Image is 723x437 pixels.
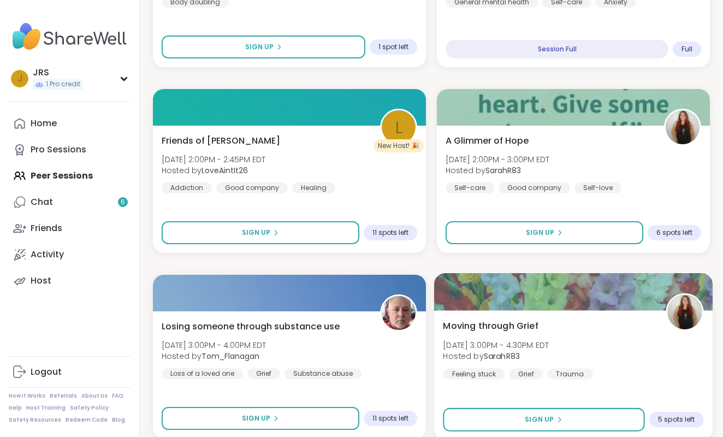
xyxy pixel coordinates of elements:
div: Session Full [446,40,668,58]
span: [DATE] 2:00PM - 2:45PM EDT [162,154,265,165]
span: 11 spots left [372,414,408,423]
a: FAQ [112,392,123,400]
span: Full [681,45,692,54]
div: Good company [499,182,570,193]
div: New Host! 🎉 [374,139,424,152]
div: Healing [292,182,335,193]
span: 1 Pro credit [46,80,80,89]
img: SarahR83 [666,110,700,144]
b: SarahR83 [484,351,520,362]
img: Tom_Flanagan [382,296,416,330]
div: Logout [31,366,62,378]
div: Chat [31,196,53,208]
div: Pro Sessions [31,144,86,156]
span: 6 spots left [656,228,692,237]
a: Activity [9,241,131,268]
span: Hosted by [162,351,266,362]
span: Friends of [PERSON_NAME] [162,134,280,147]
a: Blog [112,416,125,424]
img: ShareWell Nav Logo [9,17,131,56]
button: Sign Up [162,36,365,58]
span: J [17,72,22,86]
div: Self-care [446,182,494,193]
div: Self-love [574,182,621,193]
a: Host Training [26,404,66,412]
a: Logout [9,359,131,385]
span: Sign Up [242,228,270,238]
div: Host [31,275,51,287]
span: A Glimmer of Hope [446,134,529,147]
span: 1 spot left [378,43,408,51]
a: Home [9,110,131,137]
div: Good company [216,182,288,193]
div: Substance abuse [285,368,361,379]
button: Sign Up [162,221,359,244]
span: 11 spots left [372,228,408,237]
a: About Us [81,392,108,400]
b: SarahR83 [485,165,521,176]
div: Feeling stuck [443,368,505,379]
button: Sign Up [443,408,644,432]
div: Loss of a loved one [162,368,243,379]
img: SarahR83 [667,295,702,329]
a: Safety Resources [9,416,61,424]
a: How It Works [9,392,45,400]
span: L [395,115,402,140]
button: Sign Up [446,221,643,244]
span: Sign Up [245,42,274,52]
span: [DATE] 2:00PM - 3:00PM EDT [446,154,549,165]
a: Pro Sessions [9,137,131,163]
a: Referrals [50,392,77,400]
span: Moving through Grief [443,319,538,332]
a: Safety Policy [70,404,109,412]
a: Redeem Code [66,416,108,424]
button: Sign Up [162,407,359,430]
span: Sign Up [242,414,270,423]
span: 6 [121,198,125,207]
div: Grief [509,368,543,379]
div: Addiction [162,182,212,193]
div: Activity [31,249,64,261]
a: Chat6 [9,189,131,215]
b: Tom_Flanagan [202,351,259,362]
div: Friends [31,222,62,234]
div: Trauma [547,368,593,379]
span: Hosted by [446,165,549,176]
div: JRS [33,67,82,79]
a: Host [9,268,131,294]
span: Losing someone through substance use [162,320,340,333]
span: Sign Up [525,415,554,424]
span: [DATE] 3:00PM - 4:30PM EDT [443,339,549,350]
div: Home [31,117,57,129]
div: Grief [247,368,280,379]
b: LoveAintIt26 [202,165,248,176]
span: Hosted by [443,351,549,362]
span: Hosted by [162,165,265,176]
span: 5 spots left [658,415,695,424]
a: Help [9,404,22,412]
span: Sign Up [526,228,554,238]
a: Friends [9,215,131,241]
span: [DATE] 3:00PM - 4:00PM EDT [162,340,266,351]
